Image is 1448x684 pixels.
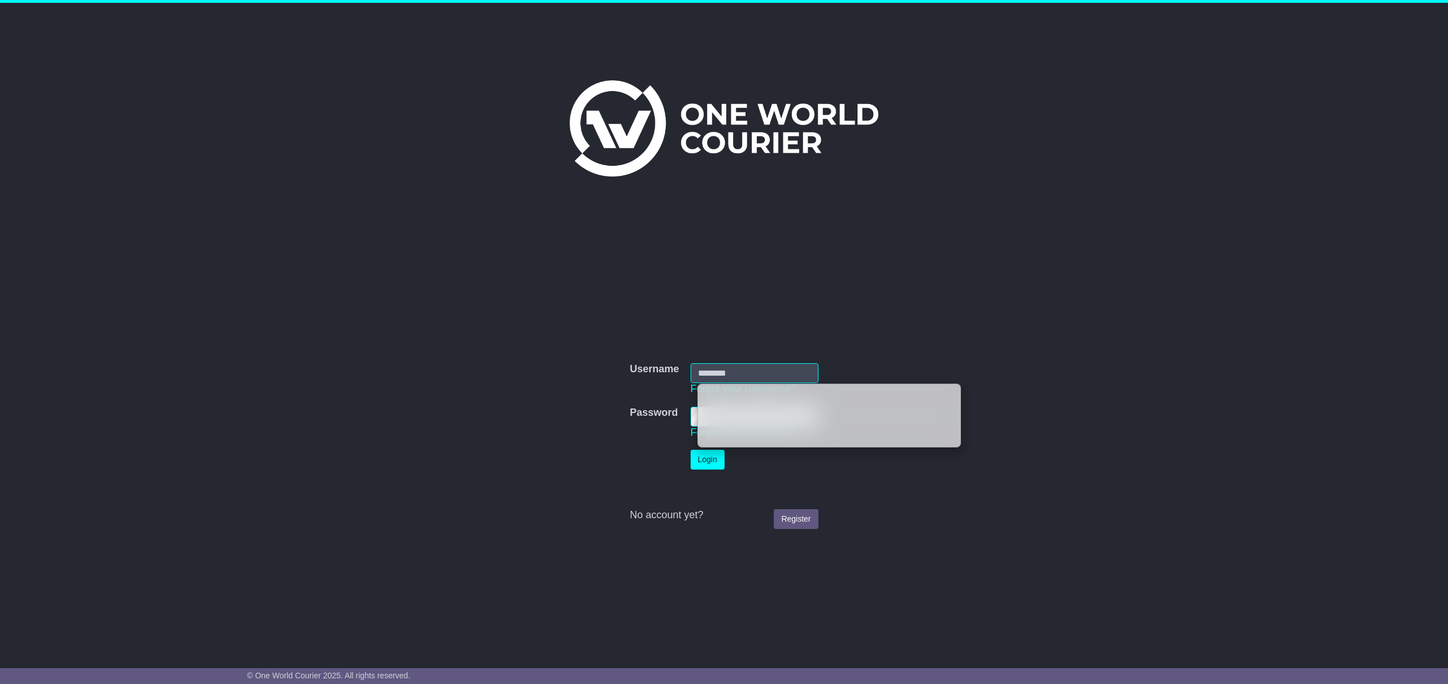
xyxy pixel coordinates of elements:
[774,509,818,529] a: Register
[630,363,679,376] label: Username
[247,671,411,680] span: © One World Courier 2025. All rights reserved.
[691,383,796,394] a: Forgot your username?
[691,450,725,470] button: Login
[630,509,818,522] div: No account yet?
[570,80,878,177] img: One World
[691,427,795,438] a: Forgot your password?
[630,407,678,419] label: Password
